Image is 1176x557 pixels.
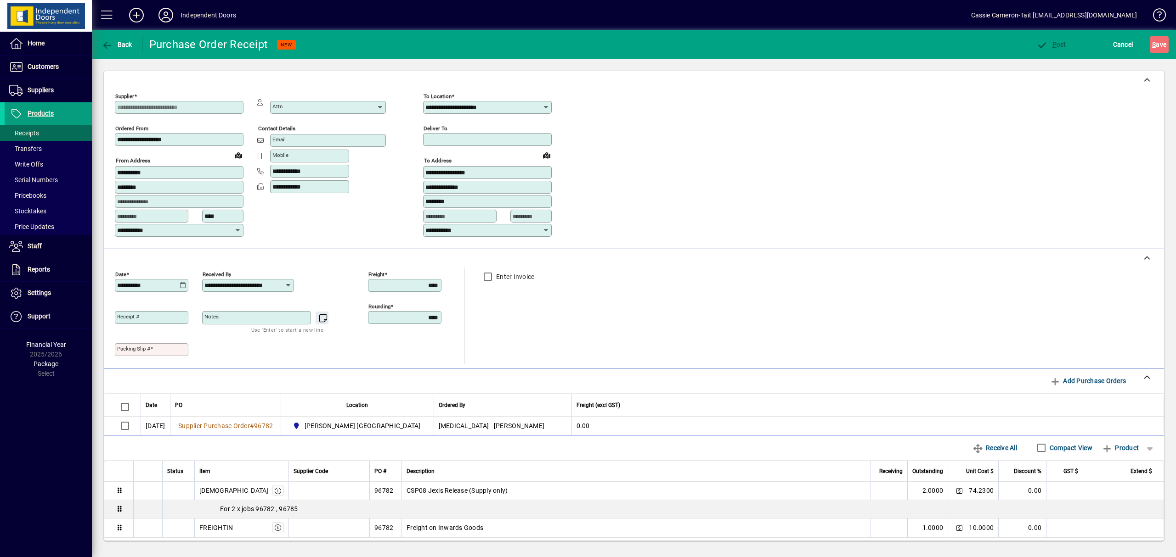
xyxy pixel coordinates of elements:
button: Product [1097,440,1143,456]
span: ost [1036,41,1066,48]
td: [DATE] [141,417,170,435]
span: Write Offs [9,161,43,168]
button: Cancel [1111,36,1136,53]
span: Receiving [879,466,903,476]
span: P [1052,41,1057,48]
span: Reports [28,266,50,273]
a: Price Updates [5,219,92,234]
label: Compact View [1048,443,1092,452]
td: CSP08 Jexis Release (Supply only) [401,482,871,500]
span: Pricebooks [9,192,46,199]
a: Support [5,305,92,328]
mat-label: Packing Slip # [117,345,150,352]
div: [DEMOGRAPHIC_DATA] [199,486,269,495]
mat-label: Receipt # [117,313,139,320]
div: PO [175,400,276,410]
span: Outstanding [912,466,943,476]
mat-label: Freight [368,271,384,277]
button: Receive All [969,440,1021,456]
div: Independent Doors [181,8,236,22]
a: Receipts [5,125,92,141]
button: Add Purchase Orders [1046,373,1130,389]
span: Unit Cost $ [966,466,994,476]
div: Purchase Order Receipt [149,37,268,52]
span: PO # [374,466,386,476]
span: Cromwell Central Otago [290,420,424,431]
span: Cancel [1113,37,1133,52]
mat-label: Mobile [272,152,288,158]
span: Date [146,400,157,410]
span: 96782 [254,422,273,429]
span: Description [407,466,435,476]
td: [MEDICAL_DATA] - [PERSON_NAME] [434,417,571,435]
span: Freight (excl GST) [577,400,620,410]
span: Support [28,312,51,320]
a: View on map [231,148,246,162]
span: Suppliers [28,86,54,94]
span: Customers [28,63,59,70]
mat-label: Rounding [368,303,390,309]
span: Package [34,360,58,368]
span: 74.2300 [969,486,994,495]
mat-label: To location [424,93,452,100]
a: Suppliers [5,79,92,102]
a: Staff [5,235,92,258]
mat-label: Received by [203,271,231,277]
span: S [1152,41,1156,48]
label: Enter Invoice [494,272,534,281]
td: 0.00 [998,518,1046,537]
mat-label: Supplier [115,93,134,100]
a: Reports [5,258,92,281]
td: 1.0000 [907,518,948,537]
div: Date [146,400,165,410]
div: FREIGHTIN [199,523,233,532]
a: View on map [539,148,554,162]
mat-label: Attn [272,103,283,110]
td: 96782 [369,482,401,500]
button: Change Price Levels [953,521,966,534]
td: 0.00 [998,482,1046,500]
span: Product [1102,440,1139,455]
a: Settings [5,282,92,305]
span: Serial Numbers [9,176,58,184]
span: NEW [281,42,292,48]
span: Location [346,400,368,410]
a: Customers [5,56,92,78]
a: Pricebooks [5,188,92,203]
span: Receive All [972,440,1017,455]
mat-label: Date [115,271,126,277]
mat-label: Deliver To [424,125,447,132]
span: Supplier Code [294,466,328,476]
span: Staff [28,242,42,250]
span: Settings [28,289,51,296]
mat-label: Email [272,136,286,143]
span: Price Updates [9,223,54,230]
mat-label: Ordered from [115,125,148,132]
span: Ordered By [439,400,465,410]
td: 96782 [369,518,401,537]
span: Add Purchase Orders [1050,373,1126,388]
mat-label: Notes [204,313,219,320]
span: GST $ [1063,466,1078,476]
span: Item [199,466,210,476]
button: Add [122,7,151,23]
div: Ordered By [439,400,567,410]
div: Freight (excl GST) [577,400,1153,410]
button: Change Price Levels [953,484,966,497]
span: Financial Year [26,341,66,348]
button: Post [1034,36,1069,53]
span: 10.0000 [969,523,994,532]
a: Home [5,32,92,55]
span: Supplier Purchase Order [178,422,250,429]
mat-hint: Use 'Enter' to start a new line [251,324,323,335]
span: Discount % [1014,466,1041,476]
button: Back [99,36,135,53]
a: Serial Numbers [5,172,92,188]
span: Status [167,466,183,476]
a: Transfers [5,141,92,156]
span: ave [1152,37,1166,52]
div: Cassie Cameron-Tait [EMAIL_ADDRESS][DOMAIN_NAME] [971,8,1137,22]
a: Supplier Purchase Order#96782 [175,421,276,431]
span: Receipts [9,129,39,137]
td: Freight on Inwards Goods [401,518,871,537]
